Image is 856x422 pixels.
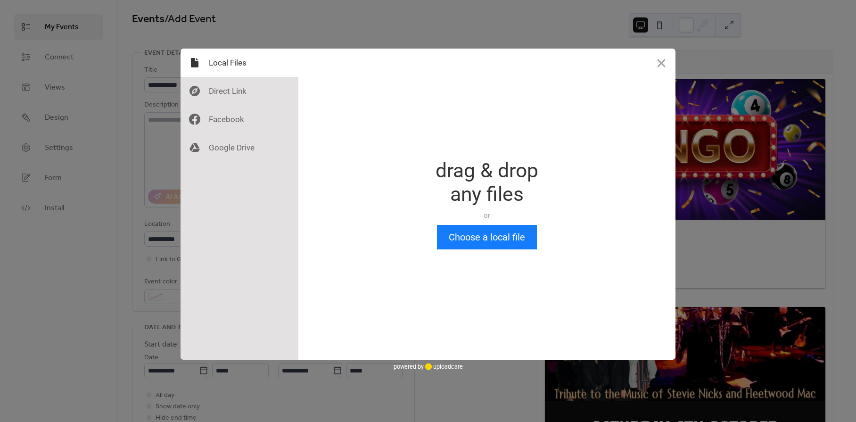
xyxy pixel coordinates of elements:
[181,77,298,105] div: Direct Link
[394,360,463,374] div: powered by
[436,159,538,206] div: drag & drop any files
[436,211,538,220] div: or
[647,49,675,77] button: Close
[181,49,298,77] div: Local Files
[437,225,537,249] button: Choose a local file
[181,105,298,133] div: Facebook
[181,133,298,162] div: Google Drive
[424,363,463,370] a: uploadcare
